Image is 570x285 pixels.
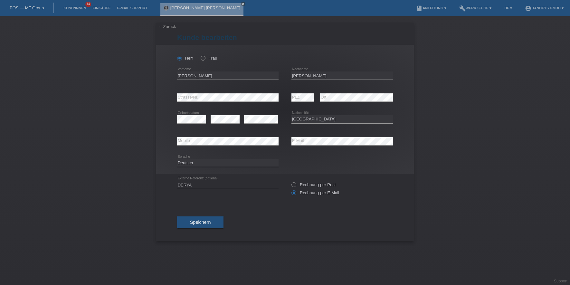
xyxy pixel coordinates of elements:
[413,6,449,10] a: bookAnleitung ▾
[242,2,245,5] i: close
[114,6,151,10] a: E-Mail Support
[190,220,211,225] span: Speichern
[291,190,296,198] input: Rechnung per E-Mail
[158,24,176,29] a: ← Zurück
[201,56,205,60] input: Frau
[501,6,515,10] a: DE ▾
[416,5,423,12] i: book
[177,33,393,42] h1: Kunde bearbeiten
[291,190,339,195] label: Rechnung per E-Mail
[456,6,495,10] a: buildWerkzeuge ▾
[85,2,91,7] span: 14
[170,5,240,10] a: [PERSON_NAME] [PERSON_NAME]
[554,279,567,283] a: Support
[201,56,217,61] label: Frau
[10,5,44,10] a: POS — MF Group
[522,6,567,10] a: account_circleHandeys GmbH ▾
[459,5,466,12] i: build
[177,56,181,60] input: Herr
[525,5,531,12] i: account_circle
[177,56,193,61] label: Herr
[241,2,245,6] a: close
[291,182,296,190] input: Rechnung per Post
[89,6,114,10] a: Einkäufe
[60,6,89,10] a: Kund*innen
[177,216,223,229] button: Speichern
[291,182,336,187] label: Rechnung per Post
